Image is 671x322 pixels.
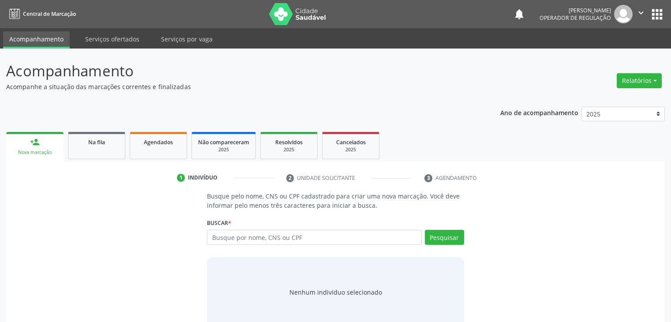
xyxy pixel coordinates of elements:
div: Nova marcação [12,149,57,156]
p: Acompanhe a situação das marcações correntes e finalizadas [6,82,467,91]
button: apps [649,7,665,22]
span: Central de Marcação [23,10,76,18]
div: person_add [30,137,40,147]
div: 2025 [198,146,249,153]
span: Agendados [144,139,173,146]
a: Serviços ofertados [79,31,146,47]
img: img [614,5,633,23]
button:  [633,5,649,23]
span: Cancelados [336,139,366,146]
span: Operador de regulação [540,14,611,22]
i:  [636,8,646,18]
div: 2025 [329,146,373,153]
div: 1 [177,174,185,182]
p: Busque pelo nome, CNS ou CPF cadastrado para criar uma nova marcação. Você deve informar pelo men... [207,191,464,210]
p: Acompanhamento [6,60,467,82]
div: [PERSON_NAME] [540,7,611,14]
span: Não compareceram [198,139,249,146]
a: Central de Marcação [6,7,76,21]
button: notifications [513,8,525,20]
button: Pesquisar [425,230,464,245]
span: Na fila [88,139,105,146]
div: 2025 [267,146,311,153]
input: Busque por nome, CNS ou CPF [207,230,421,245]
a: Serviços por vaga [155,31,219,47]
p: Ano de acompanhamento [500,107,578,118]
label: Buscar [207,216,231,230]
span: Resolvidos [275,139,303,146]
div: Indivíduo [188,174,217,182]
button: Relatórios [617,73,662,88]
div: Nenhum indivíduo selecionado [289,288,382,297]
a: Acompanhamento [3,31,70,49]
